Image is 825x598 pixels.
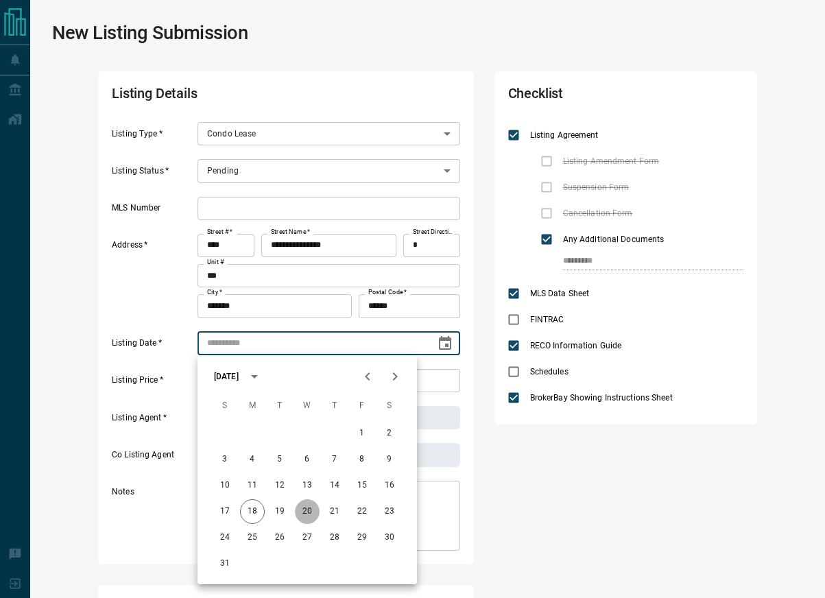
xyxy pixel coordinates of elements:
[240,525,265,550] button: 25
[295,392,320,420] span: Wednesday
[207,288,222,297] label: City
[271,228,310,237] label: Street Name
[377,499,402,524] button: 23
[322,499,347,524] button: 21
[322,447,347,472] button: 7
[350,525,374,550] button: 29
[213,525,237,550] button: 24
[112,486,194,551] label: Notes
[377,392,402,420] span: Saturday
[243,365,266,388] button: calendar view is open, switch to year view
[52,22,248,44] h1: New Listing Submission
[213,551,237,576] button: 31
[267,447,292,472] button: 5
[112,202,194,220] label: MLS Number
[267,499,292,524] button: 19
[350,421,374,446] button: 1
[350,499,374,524] button: 22
[322,392,347,420] span: Thursday
[295,447,320,472] button: 6
[267,525,292,550] button: 26
[207,258,224,267] label: Unit #
[350,473,374,498] button: 15
[207,228,232,237] label: Street #
[527,366,572,378] span: Schedules
[240,499,265,524] button: 18
[214,370,239,383] div: [DATE]
[267,473,292,498] button: 12
[295,473,320,498] button: 13
[240,447,265,472] button: 4
[431,330,459,357] button: Choose date
[112,449,194,467] label: Co Listing Agent
[350,447,374,472] button: 8
[560,207,636,219] span: Cancellation Form
[213,392,237,420] span: Sunday
[267,392,292,420] span: Tuesday
[560,181,633,193] span: Suspension Form
[295,525,320,550] button: 27
[112,128,194,146] label: Listing Type
[560,155,662,167] span: Listing Amendment Form
[112,412,194,430] label: Listing Agent
[354,363,381,390] button: Previous month
[213,499,237,524] button: 17
[350,392,374,420] span: Friday
[112,239,194,318] label: Address
[377,421,402,446] button: 2
[413,228,453,237] label: Street Direction
[527,287,593,300] span: MLS Data Sheet
[198,122,460,145] div: Condo Lease
[368,288,407,297] label: Postal Code
[377,525,402,550] button: 30
[508,85,649,108] h2: Checklist
[377,447,402,472] button: 9
[322,525,347,550] button: 28
[527,339,625,352] span: RECO Information Guide
[381,363,409,390] button: Next month
[527,313,568,326] span: FINTRAC
[112,337,194,355] label: Listing Date
[213,473,237,498] button: 10
[112,85,321,108] h2: Listing Details
[563,252,715,270] input: checklist input
[213,447,237,472] button: 3
[198,159,460,182] div: Pending
[240,473,265,498] button: 11
[377,473,402,498] button: 16
[560,233,668,246] span: Any Additional Documents
[240,392,265,420] span: Monday
[527,392,676,404] span: BrokerBay Showing Instructions Sheet
[527,129,602,141] span: Listing Agreement
[322,473,347,498] button: 14
[295,499,320,524] button: 20
[112,374,194,392] label: Listing Price
[112,165,194,183] label: Listing Status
